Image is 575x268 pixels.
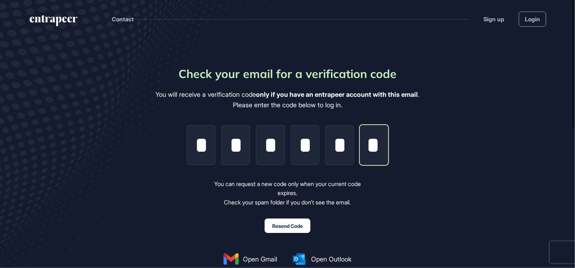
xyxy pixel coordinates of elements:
a: Login [519,12,546,27]
a: Sign up [483,15,504,23]
a: Open Gmail [224,253,277,265]
a: Open Outlook [292,253,351,265]
button: Contact [112,14,134,24]
span: Open Gmail [243,254,277,264]
div: You can request a new code only when your current code expires. Check your spam folder if you don... [204,180,371,207]
button: Resend Code [265,219,310,233]
a: entrapeer-logo [29,15,78,29]
div: Check your email for a verification code [178,65,397,82]
b: only if you have an entrapeer account with this email [256,91,418,98]
span: Open Outlook [311,254,351,264]
div: You will receive a verification code . Please enter the code below to log in. [156,90,420,111]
